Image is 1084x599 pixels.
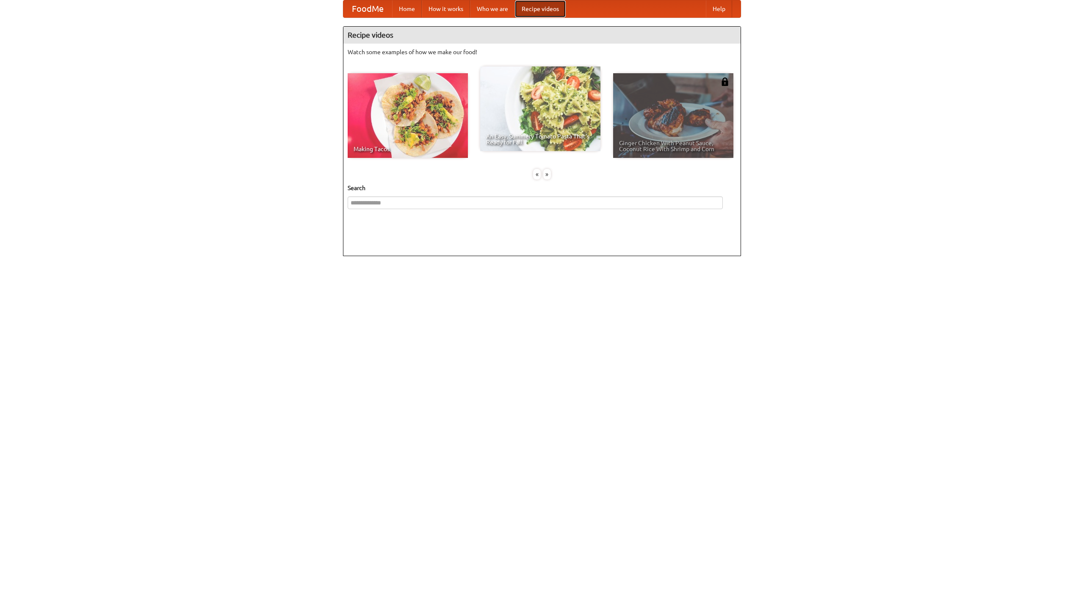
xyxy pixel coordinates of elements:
div: « [533,169,541,179]
a: Home [392,0,422,17]
a: How it works [422,0,470,17]
a: Recipe videos [515,0,566,17]
h5: Search [348,184,736,192]
img: 483408.png [721,77,729,86]
a: Help [706,0,732,17]
span: Making Tacos [354,146,462,152]
h4: Recipe videos [343,27,741,44]
div: » [543,169,551,179]
p: Watch some examples of how we make our food! [348,48,736,56]
a: An Easy, Summery Tomato Pasta That's Ready for Fall [480,66,600,151]
a: Who we are [470,0,515,17]
span: An Easy, Summery Tomato Pasta That's Ready for Fall [486,133,595,145]
a: Making Tacos [348,73,468,158]
a: FoodMe [343,0,392,17]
